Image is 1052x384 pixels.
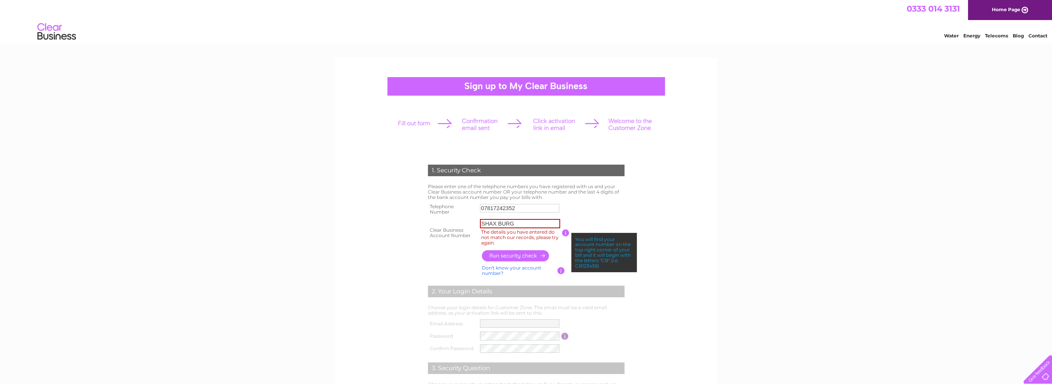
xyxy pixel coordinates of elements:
input: Information [562,229,569,236]
th: Clear Business Account Number [426,217,478,248]
label: The details you have entered do not match our records, please try again. [480,228,562,246]
a: Telecoms [985,33,1008,39]
td: Please enter one of the telephone numbers you have registered with us and your Clear Business acc... [426,182,626,202]
div: Clear Business is a trading name of Verastar Limited (registered in [GEOGRAPHIC_DATA] No. 3667643... [344,4,709,37]
th: Password [426,330,478,342]
a: 0333 014 3131 [907,4,960,13]
div: 1. Security Check [428,165,624,176]
a: Contact [1028,33,1047,39]
div: 2. Your Login Details [428,286,624,297]
a: Energy [963,33,980,39]
th: Email Address [426,317,478,330]
div: 3. Security Question [428,362,624,374]
input: Information [557,267,565,274]
td: Choose your login details for Customer Zone. The email must be a valid email address, as your act... [426,303,626,318]
th: Confirm Password [426,342,478,355]
input: Information [561,333,569,340]
a: Don't know your account number? [482,265,541,276]
a: Water [944,33,959,39]
img: logo.png [37,20,76,44]
th: Telephone Number [426,202,478,217]
a: Blog [1013,33,1024,39]
div: You will find your account number on the top right corner of your bill and it will begin with the... [571,233,637,273]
